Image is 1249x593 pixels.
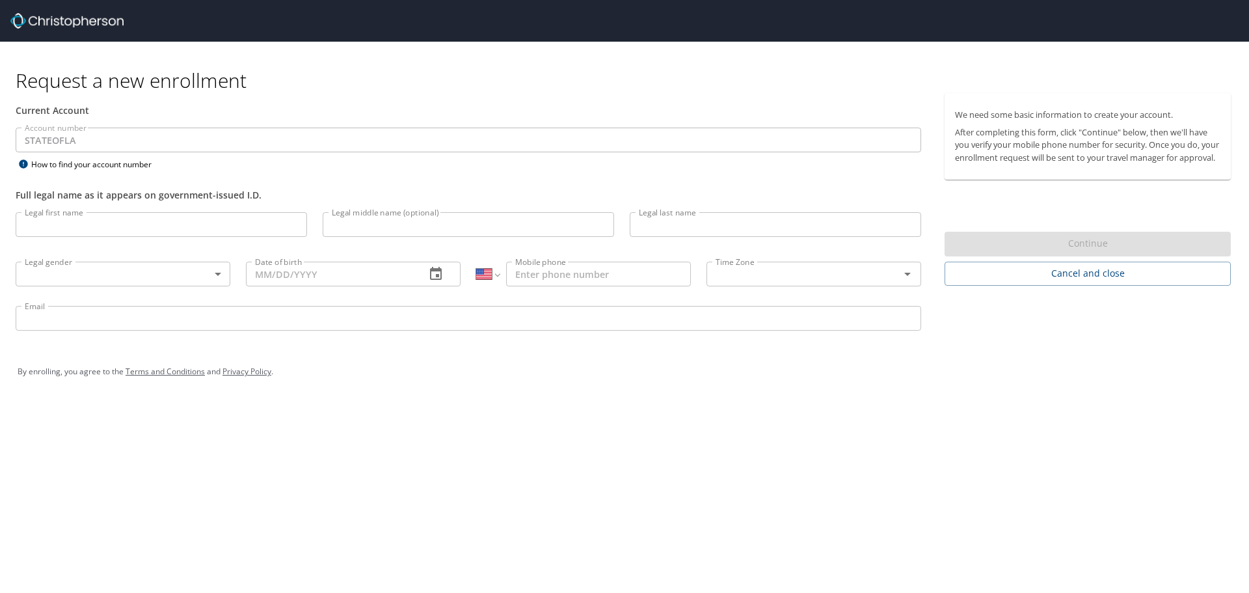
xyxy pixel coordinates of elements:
div: How to find your account number [16,156,178,172]
div: Full legal name as it appears on government-issued I.D. [16,188,921,202]
button: Cancel and close [945,262,1231,286]
a: Privacy Policy [222,366,271,377]
p: We need some basic information to create your account. [955,109,1220,121]
p: After completing this form, click "Continue" below, then we'll have you verify your mobile phone ... [955,126,1220,164]
h1: Request a new enrollment [16,68,1241,93]
input: Enter phone number [506,262,691,286]
div: Current Account [16,103,921,117]
a: Terms and Conditions [126,366,205,377]
input: MM/DD/YYYY [246,262,415,286]
div: By enrolling, you agree to the and . [18,355,1231,388]
button: Open [898,265,917,283]
div: ​ [16,262,230,286]
img: cbt logo [10,13,124,29]
span: Cancel and close [955,266,1220,282]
